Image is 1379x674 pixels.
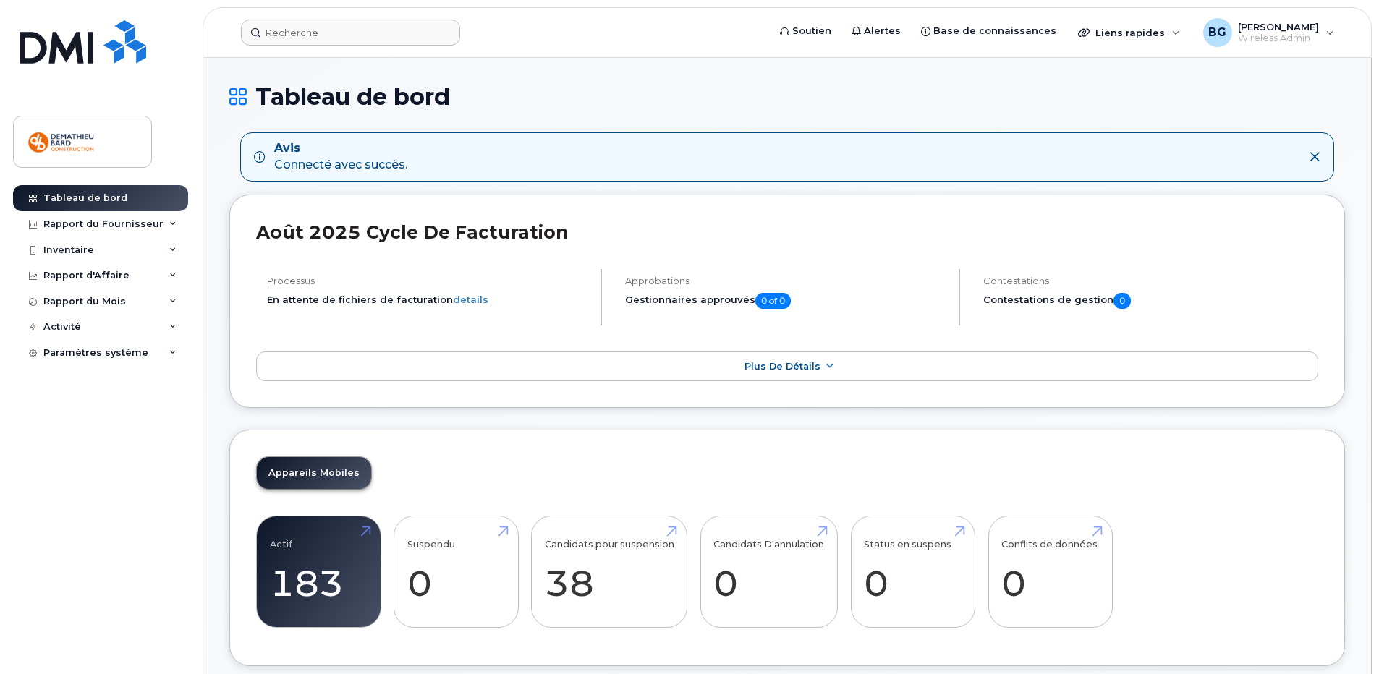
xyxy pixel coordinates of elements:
a: Conflits de données 0 [1001,524,1099,620]
h4: Processus [267,276,588,286]
span: 0 of 0 [755,293,791,309]
h2: août 2025 Cycle de facturation [256,221,1318,243]
a: Status en suspens 0 [864,524,962,620]
a: details [453,294,488,305]
strong: Avis [274,140,407,157]
a: Suspendu 0 [407,524,505,620]
h5: Contestations de gestion [983,293,1318,309]
a: Actif 183 [270,524,368,620]
li: En attente de fichiers de facturation [267,293,588,307]
span: 0 [1113,293,1131,309]
a: Appareils Mobiles [257,457,371,489]
h1: Tableau de bord [229,84,1345,109]
h5: Gestionnaires approuvés [625,293,946,309]
a: Candidats D'annulation 0 [713,524,824,620]
h4: Approbations [625,276,946,286]
div: Connecté avec succès. [274,140,407,174]
h4: Contestations [983,276,1318,286]
a: Candidats pour suspension 38 [545,524,674,620]
span: Plus de détails [744,361,820,372]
